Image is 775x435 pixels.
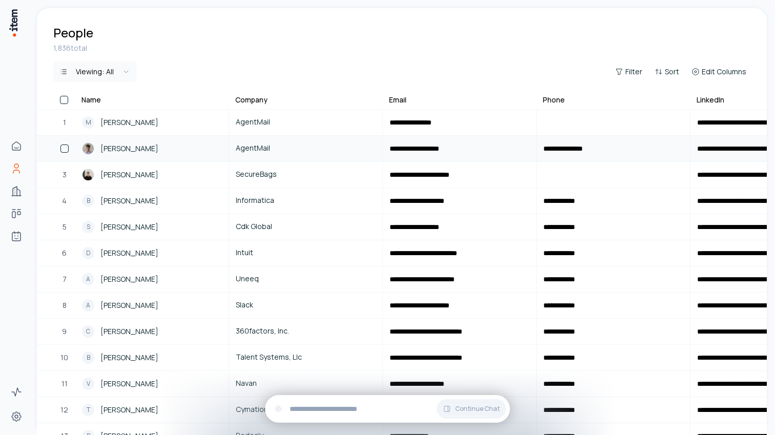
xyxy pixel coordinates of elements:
[697,95,724,105] div: LinkedIn
[437,399,506,419] button: Continue Chat
[236,221,376,232] span: Cdk Global
[62,326,67,337] span: 9
[6,203,27,224] a: Deals
[81,95,101,105] div: Name
[82,404,94,416] div: T
[230,371,382,396] a: Navan
[53,25,93,41] h1: People
[82,299,94,312] div: A
[63,221,67,233] span: 5
[6,382,27,402] a: Activity
[236,116,376,128] span: AgentMail
[82,273,94,285] div: A
[543,95,565,105] div: Phone
[62,195,67,206] span: 4
[100,221,158,233] span: [PERSON_NAME]
[63,274,67,285] span: 7
[230,319,382,344] a: 360factors, Inc.
[76,398,228,422] a: T[PERSON_NAME]
[6,181,27,201] a: Companies
[6,406,27,427] a: Settings
[82,116,94,129] div: M
[82,169,94,181] img: Ignacio Semerene
[236,351,376,363] span: Talent Systems, Llc
[76,241,228,265] a: D[PERSON_NAME]
[100,274,158,285] span: [PERSON_NAME]
[230,189,382,213] a: Informatica
[455,405,500,413] span: Continue Chat
[100,378,158,389] span: [PERSON_NAME]
[702,67,746,77] span: Edit Columns
[235,95,268,105] div: Company
[62,247,67,259] span: 6
[100,143,158,154] span: [PERSON_NAME]
[236,142,376,154] span: AgentMail
[236,195,376,206] span: Informatica
[60,352,68,363] span: 10
[82,351,94,364] div: B
[76,293,228,318] a: A[PERSON_NAME]
[100,195,158,206] span: [PERSON_NAME]
[230,110,382,135] a: AgentMail
[63,300,67,311] span: 8
[230,293,382,318] a: Slack
[82,221,94,233] div: S
[625,67,642,77] span: Filter
[82,247,94,259] div: D
[230,398,382,422] a: Cymations
[236,299,376,310] span: Slack
[687,65,750,79] button: Edit Columns
[236,247,376,258] span: Intuit
[665,67,679,77] span: Sort
[76,110,228,135] a: M[PERSON_NAME]
[76,67,114,77] div: Viewing:
[100,404,158,416] span: [PERSON_NAME]
[76,136,228,161] a: Haakam Aujla[PERSON_NAME]
[63,117,66,128] span: 1
[76,215,228,239] a: S[PERSON_NAME]
[8,8,18,37] img: Item Brain Logo
[236,273,376,284] span: Uneeq
[76,189,228,213] a: B[PERSON_NAME]
[230,267,382,292] a: Uneeq
[76,345,228,370] a: B[PERSON_NAME]
[236,404,376,415] span: Cymations
[6,226,27,246] a: Agents
[230,215,382,239] a: Cdk Global
[53,43,750,53] div: 1,836 total
[82,378,94,390] div: V
[230,241,382,265] a: Intuit
[100,169,158,180] span: [PERSON_NAME]
[76,319,228,344] a: C[PERSON_NAME]
[100,352,158,363] span: [PERSON_NAME]
[62,378,68,389] span: 11
[82,142,94,155] img: Haakam Aujla
[76,162,228,187] a: Ignacio Semerene[PERSON_NAME]
[230,162,382,187] a: SecureBags
[6,158,27,179] a: People
[100,326,158,337] span: [PERSON_NAME]
[100,247,158,259] span: [PERSON_NAME]
[82,325,94,338] div: C
[63,169,67,180] span: 3
[611,65,646,79] button: Filter
[76,371,228,396] a: V[PERSON_NAME]
[230,345,382,370] a: Talent Systems, Llc
[236,325,376,337] span: 360factors, Inc.
[100,300,158,311] span: [PERSON_NAME]
[236,378,376,389] span: Navan
[76,267,228,292] a: A[PERSON_NAME]
[230,136,382,161] a: AgentMail
[650,65,683,79] button: Sort
[236,169,376,180] span: SecureBags
[265,395,510,423] div: Continue Chat
[60,404,68,416] span: 12
[6,136,27,156] a: Home
[389,95,406,105] div: Email
[100,117,158,128] span: [PERSON_NAME]
[82,195,94,207] div: B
